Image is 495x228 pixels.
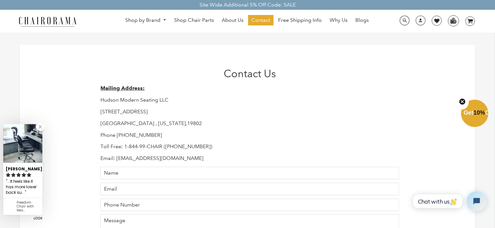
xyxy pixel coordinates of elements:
div: Freedom Chair with Headrest | Blue Leather | - (Renewed) [17,201,40,212]
span: Why Us [330,17,348,24]
h1: Contact Us [100,67,399,80]
span: Contact [251,17,270,24]
span: 10% [473,109,485,116]
p: Email: [EMAIL_ADDRESS][DOMAIN_NAME] [100,155,399,162]
p: Toll Free: 1-844-99-CHAIR ([PHONE_NUMBER]) [100,143,399,150]
span: Blogs [355,17,369,24]
iframe: Tidio Chat [406,186,492,217]
a: Why Us [326,15,351,25]
input: Phone Number [100,199,399,211]
input: Name [100,167,399,179]
p: [STREET_ADDRESS] [100,108,399,115]
svg: rating icon full [22,173,26,177]
svg: rating icon full [16,173,21,177]
a: About Us [218,15,247,25]
a: Blogs [352,15,372,25]
p: Phone [PHONE_NUMBER] [100,132,399,139]
svg: rating icon full [11,173,16,177]
p: Hudson Modern Seating LLC [100,97,399,104]
span: Get Off [464,109,494,116]
span: Shop Chair Parts [174,17,214,24]
div: ...It feels like it has more lower back support too.Â... [6,178,40,196]
svg: rating icon full [27,173,31,177]
a: Contact [248,15,274,25]
strong: Mailing Address: [100,85,144,91]
div: Get10%OffClose teaser [461,100,488,128]
p: [GEOGRAPHIC_DATA] , [US_STATE],19802 [100,120,399,127]
a: Shop by Brand [122,15,170,25]
button: Close teaser [456,94,469,109]
img: chairorama [15,16,80,27]
svg: rating icon full [6,173,10,177]
img: WhatsApp_Image_2024-07-12_at_16.23.01.webp [448,16,458,25]
span: Free Shipping Info [278,17,322,24]
a: Free Shipping Info [275,15,325,25]
img: Zachary review of Freedom Chair with Headrest | Blue Leather | - (Renewed) [3,124,42,163]
div: [PERSON_NAME] [6,164,40,172]
nav: DesktopNavigation [108,15,386,27]
span: About Us [222,17,244,24]
input: Email [100,183,399,195]
a: Shop Chair Parts [171,15,217,25]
